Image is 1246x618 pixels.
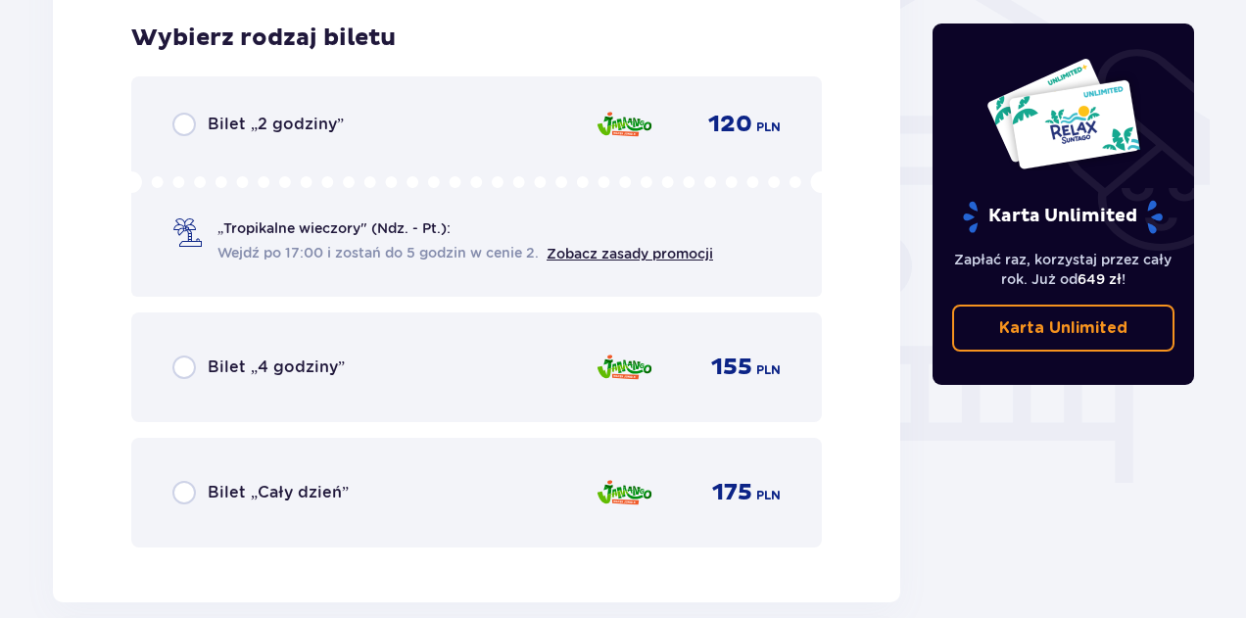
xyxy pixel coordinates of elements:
span: Bilet „2 godziny” [208,114,344,135]
img: Jamango [596,347,653,388]
a: Karta Unlimited [952,305,1175,352]
h3: Wybierz rodzaj biletu [131,24,396,53]
span: 155 [711,353,752,382]
span: PLN [756,361,781,379]
p: Karta Unlimited [961,200,1165,234]
span: Bilet „4 godziny” [208,357,345,378]
span: Bilet „Cały dzień” [208,482,349,503]
span: Wejdź po 17:00 i zostań do 5 godzin w cenie 2. [217,243,539,262]
span: 120 [708,110,752,139]
span: PLN [756,487,781,504]
img: Dwie karty całoroczne do Suntago z napisem 'UNLIMITED RELAX', na białym tle z tropikalnymi liśćmi... [985,57,1141,170]
p: Zapłać raz, korzystaj przez cały rok. Już od ! [952,250,1175,289]
span: PLN [756,119,781,136]
span: 175 [712,478,752,507]
img: Jamango [596,104,653,145]
span: „Tropikalne wieczory" (Ndz. - Pt.): [217,218,451,238]
span: 649 zł [1078,271,1122,287]
p: Karta Unlimited [999,317,1127,339]
a: Zobacz zasady promocji [547,246,713,261]
img: Jamango [596,472,653,513]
